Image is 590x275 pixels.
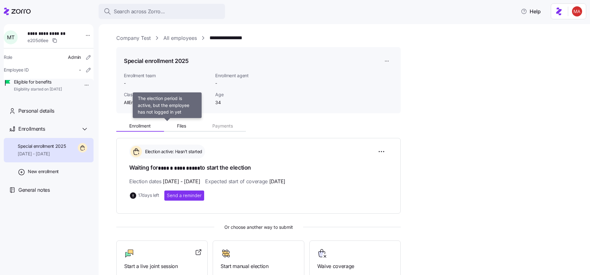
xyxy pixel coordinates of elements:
span: Waive coverage [317,262,393,270]
span: - [215,80,217,86]
span: 34 [215,99,279,106]
span: - [124,80,210,86]
span: Files [177,124,186,128]
button: Help [516,5,546,18]
button: Search across Zorro... [99,4,225,19]
span: Special enrollment 2025 [18,143,66,149]
a: All employees [163,34,197,42]
button: Send a reminder [164,191,204,201]
span: Admin [68,54,81,60]
span: General notes [18,186,50,194]
span: Payments [212,124,233,128]
span: [DATE] - [DATE] [163,178,200,185]
span: Role [4,54,12,60]
span: Expected start of coverage [205,178,285,185]
img: f7a7e4c55e51b85b9b4f59cc430d8b8c [572,6,582,16]
span: e205d6ee [27,37,48,44]
h1: Waiting for to start the election [129,164,388,172]
span: AllEmployees [124,99,210,106]
span: Search across Zorro... [114,8,165,16]
a: Company Test [116,34,151,42]
span: Election active: Hasn't started [143,148,202,155]
span: Start manual election [221,262,296,270]
span: Employee ID [4,67,29,73]
span: Enrollment agent [215,72,279,79]
span: Enrollment [129,124,151,128]
span: Class [124,91,210,98]
span: Enrollment team [124,72,210,79]
span: New enrollment [28,168,59,175]
span: Or choose another way to submit [116,224,401,231]
span: Help [521,8,541,15]
span: [DATE] [269,178,285,185]
span: Send a reminder [167,192,202,199]
span: Election dates [129,178,200,185]
span: Enrollments [18,125,45,133]
span: Start a live joint session [124,262,200,270]
span: Eligible for benefits [14,79,62,85]
span: Personal details [18,107,54,115]
span: - [79,67,81,73]
span: Eligibility started on [DATE] [14,87,62,92]
span: [DATE] - [DATE] [18,151,66,157]
span: Age [215,91,279,98]
span: 17 days left [138,192,159,198]
h1: Special enrollment 2025 [124,57,189,65]
span: M T [7,35,14,40]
